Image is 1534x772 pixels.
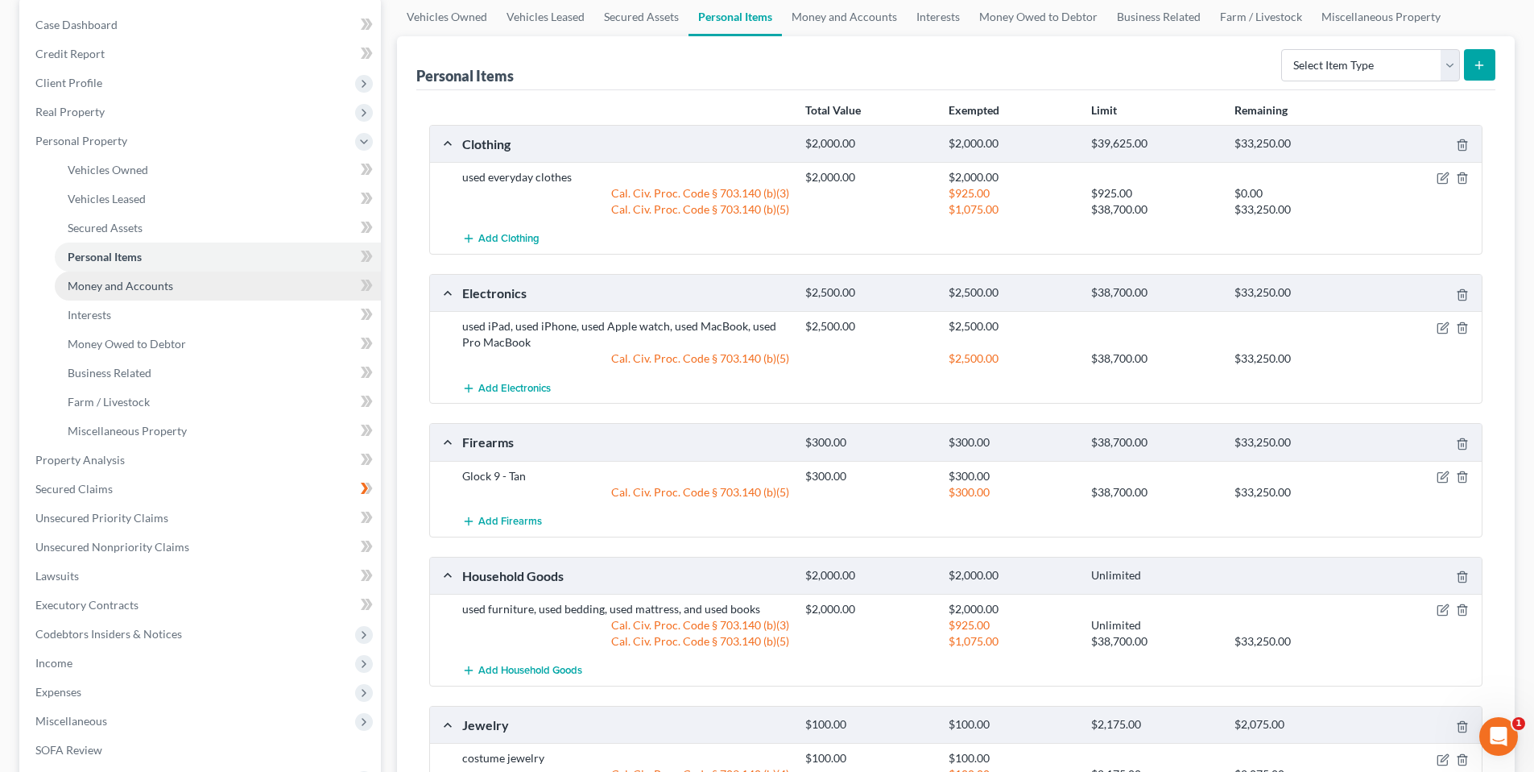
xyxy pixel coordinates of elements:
strong: Exempted [949,103,999,117]
span: Lawsuits [35,569,79,583]
div: $2,500.00 [941,318,1083,334]
div: Clothing [454,135,797,152]
div: $300.00 [797,435,940,450]
a: Secured Claims [23,475,381,504]
span: 1 [1512,717,1525,730]
div: $1,075.00 [941,201,1083,218]
div: Firearms [454,434,797,450]
div: $38,700.00 [1083,201,1226,218]
iframe: Intercom live chat [1479,717,1518,756]
span: SOFA Review [35,743,102,757]
span: Add Firearms [478,515,542,528]
a: SOFA Review [23,736,381,765]
div: $300.00 [941,435,1083,450]
div: $2,000.00 [941,601,1083,617]
a: Case Dashboard [23,10,381,39]
div: Personal Items [416,66,514,85]
span: Farm / Livestock [68,395,150,409]
div: $925.00 [941,617,1083,633]
strong: Remaining [1234,103,1288,117]
div: $300.00 [941,468,1083,484]
div: $2,000.00 [797,169,940,185]
span: Secured Assets [68,221,143,235]
div: $38,700.00 [1083,285,1226,301]
div: Unlimited [1083,568,1226,583]
span: Secured Claims [35,482,113,496]
div: $0.00 [1226,185,1369,201]
div: $1,075.00 [941,633,1083,650]
div: Cal. Civ. Proc. Code § 703.140 (b)(3) [454,185,797,201]
a: Business Related [55,359,381,388]
div: used everyday clothes [454,169,797,185]
div: $300.00 [797,468,940,484]
a: Interests [55,301,381,330]
span: Real Property [35,105,105,118]
span: Vehicles Owned [68,163,148,176]
span: Money and Accounts [68,279,173,293]
span: Vehicles Leased [68,192,146,205]
div: $33,250.00 [1226,136,1369,151]
div: $300.00 [941,484,1083,500]
div: Jewelry [454,716,797,733]
div: used iPad, used iPhone, used Apple watch, used MacBook, used Pro MacBook [454,318,797,351]
span: Expenses [35,685,81,699]
div: $33,250.00 [1226,484,1369,500]
div: $2,500.00 [797,285,940,301]
span: Personal Items [68,250,142,264]
div: $2,500.00 [941,285,1083,301]
span: Interests [68,308,111,322]
a: Property Analysis [23,446,381,475]
div: costume jewelry [454,750,797,766]
div: $38,700.00 [1083,633,1226,650]
strong: Limit [1091,103,1117,117]
div: $33,250.00 [1226,633,1369,650]
div: $2,075.00 [1226,717,1369,733]
span: Unsecured Nonpriority Claims [35,540,189,554]
div: Glock 9 - Tan [454,468,797,484]
span: Add Clothing [478,233,540,246]
div: Cal. Civ. Proc. Code § 703.140 (b)(3) [454,617,797,633]
div: $33,250.00 [1226,435,1369,450]
a: Unsecured Priority Claims [23,504,381,533]
div: $33,250.00 [1226,201,1369,218]
a: Credit Report [23,39,381,68]
a: Personal Items [55,243,381,272]
span: Income [35,656,72,670]
span: Unsecured Priority Claims [35,511,168,525]
button: Add Firearms [462,507,542,537]
a: Executory Contracts [23,591,381,620]
strong: Total Value [805,103,861,117]
div: Cal. Civ. Proc. Code § 703.140 (b)(5) [454,351,797,367]
span: Money Owed to Debtor [68,337,186,351]
a: Miscellaneous Property [55,417,381,446]
div: $2,000.00 [797,601,940,617]
button: Add Electronics [462,373,551,403]
div: $925.00 [941,185,1083,201]
span: Business Related [68,366,151,380]
div: used furniture, used bedding, used mattress, and used books [454,601,797,617]
div: $100.00 [797,717,940,733]
span: Client Profile [35,76,102,89]
span: Miscellaneous Property [68,424,187,438]
span: Add Electronics [478,382,551,395]
a: Vehicles Owned [55,156,381,185]
button: Add Clothing [462,224,540,254]
span: Add Household Goods [478,665,582,678]
div: $2,000.00 [797,136,940,151]
a: Secured Assets [55,214,381,243]
button: Add Household Goods [462,656,582,686]
span: Personal Property [35,134,127,147]
span: Case Dashboard [35,18,118,31]
span: Credit Report [35,47,105,60]
div: $100.00 [941,717,1083,733]
div: $2,500.00 [941,351,1083,367]
a: Money and Accounts [55,272,381,301]
div: Cal. Civ. Proc. Code § 703.140 (b)(5) [454,201,797,218]
div: $39,625.00 [1083,136,1226,151]
div: Electronics [454,284,797,301]
a: Vehicles Leased [55,185,381,214]
div: $100.00 [797,750,940,766]
div: $38,700.00 [1083,435,1226,450]
a: Lawsuits [23,562,381,591]
span: Property Analysis [35,453,125,467]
